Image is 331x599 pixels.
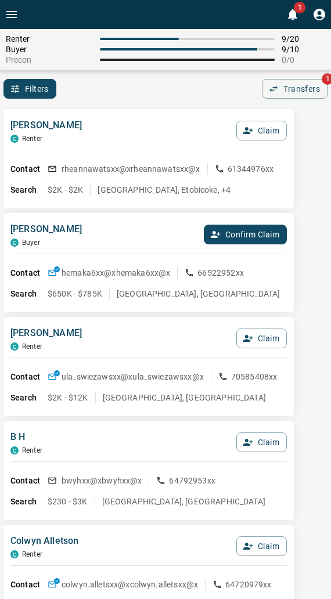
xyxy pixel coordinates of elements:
button: Transfers [262,79,328,99]
p: Renter [22,446,42,454]
div: condos.ca [10,239,19,247]
p: Search [10,184,48,196]
button: Claim [236,329,287,348]
div: condos.ca [10,342,19,351]
p: hemaka6xx@x hemaka6xx@x [62,267,170,279]
p: Contact [10,579,48,591]
div: condos.ca [10,135,19,143]
p: 66522952xx [197,267,244,279]
span: Buyer [6,45,93,54]
button: 1 [281,3,304,26]
p: ula_swiezawsxx@x ula_swiezawsxx@x [62,371,204,383]
p: Colwyn Alletson [10,534,78,548]
p: Contact [10,163,48,175]
p: 61344976xx [228,163,274,175]
p: $230 - $3K [48,496,88,507]
p: Search [10,288,48,300]
p: Contact [10,371,48,383]
p: $650K - $785K [48,288,102,299]
p: [GEOGRAPHIC_DATA], [GEOGRAPHIC_DATA] [117,288,280,299]
p: 70585408xx [231,371,278,383]
p: Renter [22,550,42,558]
button: Claim [236,432,287,452]
p: 64792953xx [169,475,215,486]
p: Search [10,496,48,508]
span: Precon [6,55,93,64]
span: Renter [6,34,93,44]
span: 9 / 20 [282,34,325,44]
button: Claim [236,121,287,140]
p: [PERSON_NAME] [10,118,82,132]
p: $2K - $12K [48,392,88,403]
p: [PERSON_NAME] [10,326,82,340]
p: Search [10,392,48,404]
p: [GEOGRAPHIC_DATA], [GEOGRAPHIC_DATA] [103,392,266,403]
p: [GEOGRAPHIC_DATA], [GEOGRAPHIC_DATA] [102,496,265,507]
span: 9 / 10 [282,45,325,54]
p: Renter [22,342,42,351]
div: condos.ca [10,550,19,558]
button: Claim [236,536,287,556]
p: [PERSON_NAME] [10,222,82,236]
p: Contact [10,267,48,279]
p: [GEOGRAPHIC_DATA], Etobicoke, +4 [98,184,231,196]
p: Renter [22,135,42,143]
button: Confirm Claim [204,225,287,244]
p: B H [10,430,42,444]
p: bwyhxx@x bwyhxx@x [62,475,142,486]
button: Filters [3,79,56,99]
div: condos.ca [10,446,19,454]
span: 0 / 0 [282,55,325,64]
p: rheannawatsxx@x rheannawatsxx@x [62,163,200,175]
p: $2K - $2K [48,184,83,196]
p: Buyer [22,239,40,247]
span: 1 [294,2,305,13]
button: Profile [308,3,331,26]
p: colwyn.alletsxx@x colwyn.alletsxx@x [62,579,198,590]
p: Contact [10,475,48,487]
p: 64720979xx [225,579,272,590]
